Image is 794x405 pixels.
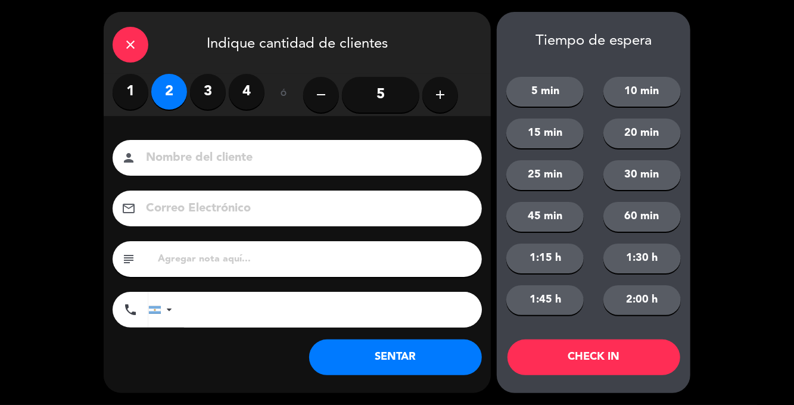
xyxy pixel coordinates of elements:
div: ó [264,74,303,116]
button: 1:45 h [506,285,584,315]
i: close [123,38,138,52]
button: 10 min [603,77,681,107]
input: Nombre del cliente [145,148,466,169]
button: 30 min [603,160,681,190]
label: 3 [190,74,226,110]
i: add [433,88,447,102]
button: add [422,77,458,113]
input: Agregar nota aquí... [157,251,473,267]
button: 2:00 h [603,285,681,315]
button: 1:30 h [603,244,681,273]
button: SENTAR [309,339,482,375]
button: 60 min [603,202,681,232]
div: Indique cantidad de clientes [104,12,491,74]
i: email [122,201,136,216]
button: 25 min [506,160,584,190]
input: Correo Electrónico [145,198,466,219]
i: subject [122,252,136,266]
div: Tiempo de espera [497,33,690,50]
button: CHECK IN [507,339,680,375]
button: 5 min [506,77,584,107]
button: 1:15 h [506,244,584,273]
div: Argentina: +54 [149,292,176,327]
label: 2 [151,74,187,110]
i: phone [123,303,138,317]
label: 4 [229,74,264,110]
label: 1 [113,74,148,110]
button: 15 min [506,119,584,148]
button: 20 min [603,119,681,148]
button: 45 min [506,202,584,232]
i: person [122,151,136,165]
i: remove [314,88,328,102]
button: remove [303,77,339,113]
